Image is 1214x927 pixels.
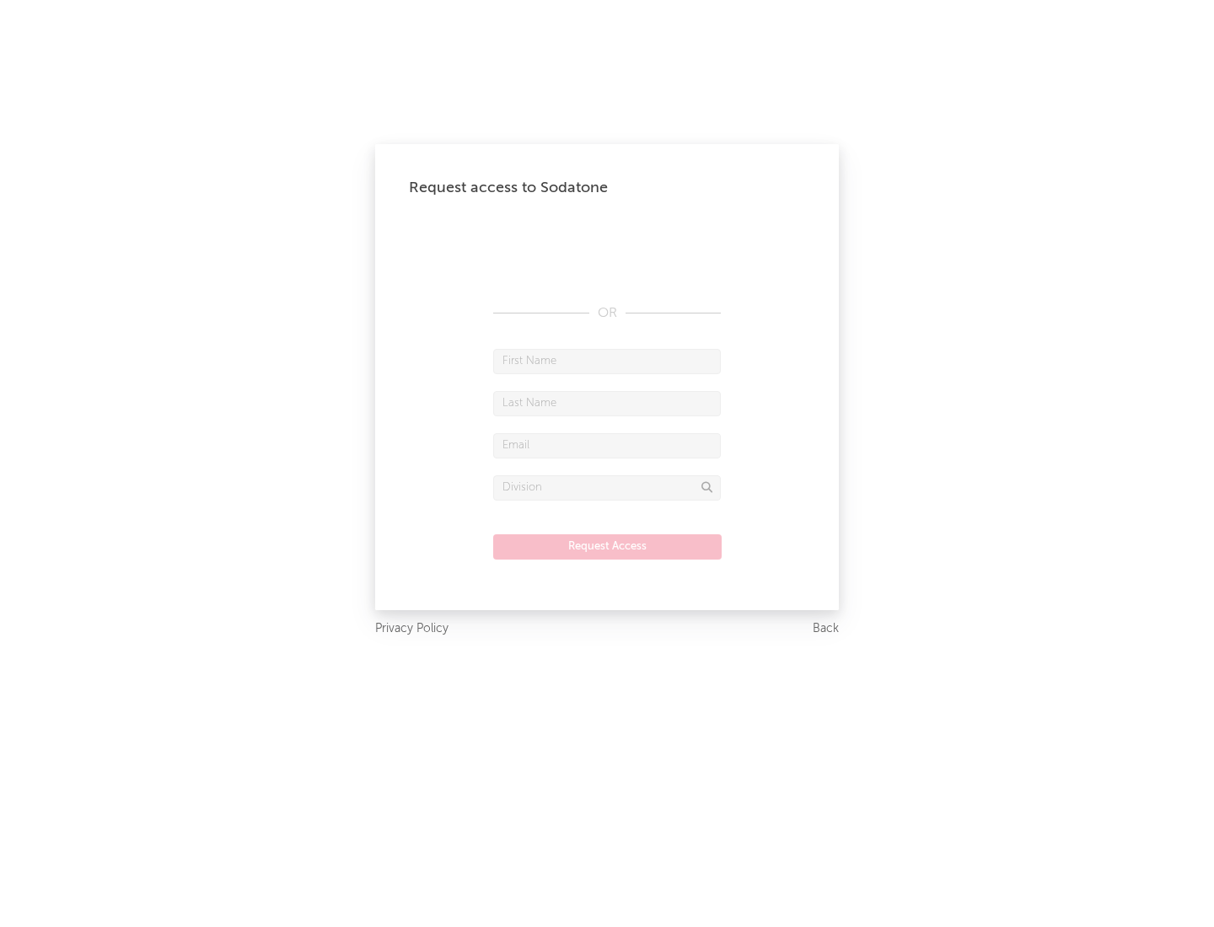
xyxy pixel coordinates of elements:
a: Privacy Policy [375,619,449,640]
button: Request Access [493,534,722,560]
a: Back [813,619,839,640]
input: Last Name [493,391,721,416]
input: Division [493,475,721,501]
input: Email [493,433,721,458]
div: OR [493,303,721,324]
div: Request access to Sodatone [409,178,805,198]
input: First Name [493,349,721,374]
